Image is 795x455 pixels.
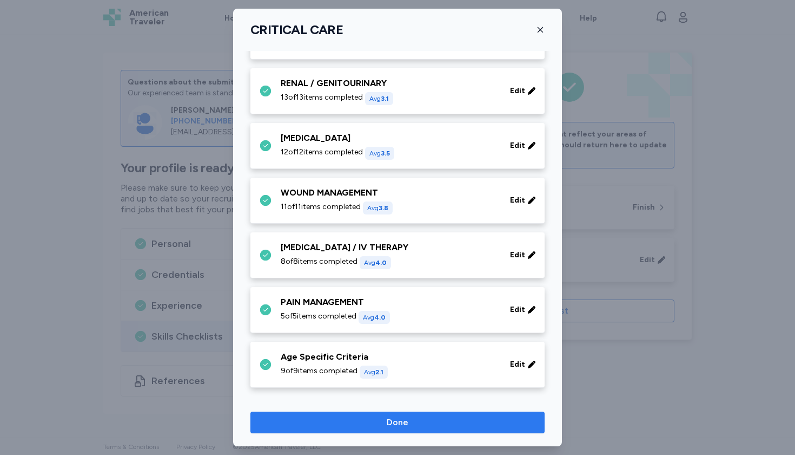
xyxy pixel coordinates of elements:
span: 11 of 11 items completed [281,201,361,212]
div: [MEDICAL_DATA]12of12items completedAvg3.5Edit [250,123,545,169]
span: Avg [369,149,390,157]
div: RENAL / GENITOURINARY [281,77,497,90]
div: Age Specific Criteria [281,350,497,363]
div: Age Specific Criteria9of9items completedAvg2.1Edit [250,342,545,388]
span: 13 of 13 items completed [281,92,363,103]
span: Edit [510,304,525,315]
span: Avg [364,259,387,266]
span: Edit [510,140,525,151]
span: Avg [363,314,386,321]
span: 12 of 12 items completed [281,147,363,158]
span: Edit [510,195,525,206]
div: [MEDICAL_DATA] / IV THERAPY [281,241,497,254]
div: [MEDICAL_DATA] / IV THERAPY8of8items completedAvg4.0Edit [250,232,545,278]
span: Done [387,416,408,429]
span: Edit [510,359,525,370]
div: WOUND MANAGEMENT11of11items completedAvg3.8Edit [250,178,545,224]
span: Avg [367,204,388,212]
span: Avg [364,368,383,376]
span: 8 of 8 items completed [281,256,357,267]
span: 3.5 [381,149,390,157]
div: PAIN MANAGEMENT [281,296,497,309]
span: 3.8 [379,204,388,212]
span: Edit [510,250,525,261]
span: 2.1 [375,368,383,376]
span: 4.0 [375,259,387,266]
span: 4.0 [374,314,386,321]
div: RENAL / GENITOURINARY13of13items completedAvg3.1Edit [250,68,545,114]
div: WOUND MANAGEMENT [281,186,497,199]
div: PAIN MANAGEMENT5of5items completedAvg4.0Edit [250,287,545,333]
div: [MEDICAL_DATA] [281,132,497,145]
span: Avg [369,95,389,102]
button: Done [250,412,545,433]
span: 9 of 9 items completed [281,366,357,376]
span: Edit [510,86,525,96]
h1: CRITICAL CARE [250,22,343,38]
span: 5 of 5 items completed [281,311,356,322]
span: 3.1 [381,95,389,102]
